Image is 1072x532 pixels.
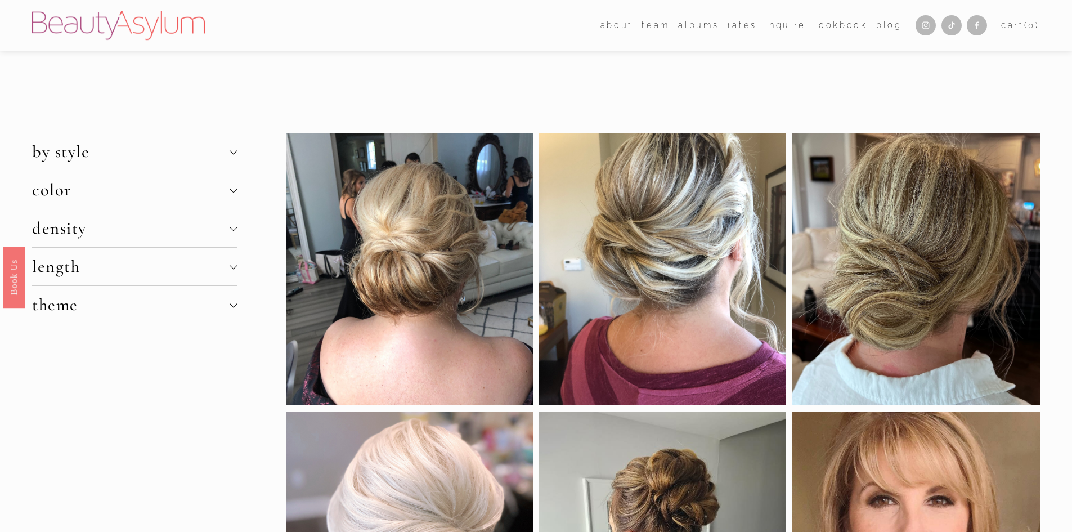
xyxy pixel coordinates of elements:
a: Blog [876,17,902,33]
img: Beauty Asylum | Bridal Hair &amp; Makeup Charlotte &amp; Atlanta [32,11,205,40]
a: 0 items in cart [1001,18,1040,33]
a: Book Us [3,246,25,307]
a: folder dropdown [600,17,633,33]
span: density [32,218,229,239]
span: by style [32,141,229,162]
span: ( ) [1024,20,1040,30]
a: Facebook [967,15,987,35]
span: 0 [1028,20,1035,30]
a: TikTok [941,15,962,35]
a: Rates [728,17,757,33]
a: Instagram [916,15,936,35]
span: about [600,18,633,33]
span: length [32,256,229,277]
a: Lookbook [814,17,867,33]
span: theme [32,294,229,315]
span: color [32,180,229,200]
button: density [32,209,237,247]
button: length [32,248,237,285]
button: theme [32,286,237,324]
span: team [642,18,670,33]
button: by style [32,133,237,171]
a: Inquire [765,17,806,33]
button: color [32,171,237,209]
a: folder dropdown [642,17,670,33]
a: albums [678,17,719,33]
